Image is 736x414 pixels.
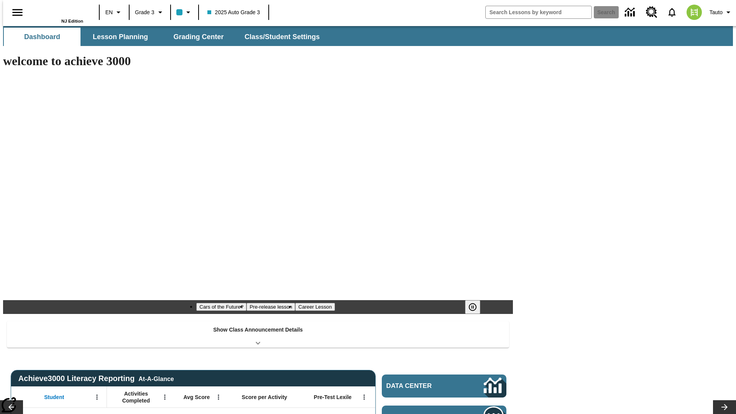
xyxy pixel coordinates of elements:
[465,300,480,314] button: Pause
[138,374,174,383] div: At-A-Glance
[486,6,591,18] input: search field
[713,400,736,414] button: Lesson carousel, Next
[386,382,458,390] span: Data Center
[295,303,335,311] button: Slide 3 Career Lesson
[706,5,736,19] button: Profile/Settings
[382,375,506,398] a: Data Center
[213,326,303,334] p: Show Class Announcement Details
[465,300,488,314] div: Pause
[7,321,509,348] div: Show Class Announcement Details
[6,1,29,24] button: Open side menu
[238,28,326,46] button: Class/Student Settings
[620,2,641,23] a: Data Center
[3,54,513,68] h1: welcome to achieve 3000
[3,26,733,46] div: SubNavbar
[4,28,80,46] button: Dashboard
[105,8,113,16] span: EN
[183,394,210,401] span: Avg Score
[132,5,168,19] button: Grade: Grade 3, Select a grade
[213,391,224,403] button: Open Menu
[111,390,161,404] span: Activities Completed
[242,394,287,401] span: Score per Activity
[662,2,682,22] a: Notifications
[44,394,64,401] span: Student
[102,5,127,19] button: Language: EN, Select a language
[687,5,702,20] img: avatar image
[82,28,159,46] button: Lesson Planning
[196,303,246,311] button: Slide 1 Cars of the Future?
[207,8,260,16] span: 2025 Auto Grade 3
[135,8,154,16] span: Grade 3
[159,391,171,403] button: Open Menu
[18,374,174,383] span: Achieve3000 Literacy Reporting
[91,391,103,403] button: Open Menu
[682,2,706,22] button: Select a new avatar
[160,28,237,46] button: Grading Center
[710,8,723,16] span: Tauto
[314,394,352,401] span: Pre-Test Lexile
[358,391,370,403] button: Open Menu
[33,3,83,23] div: Home
[3,28,327,46] div: SubNavbar
[61,19,83,23] span: NJ Edition
[33,3,83,19] a: Home
[246,303,295,311] button: Slide 2 Pre-release lesson
[641,2,662,23] a: Resource Center, Will open in new tab
[173,5,196,19] button: Class color is light blue. Change class color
